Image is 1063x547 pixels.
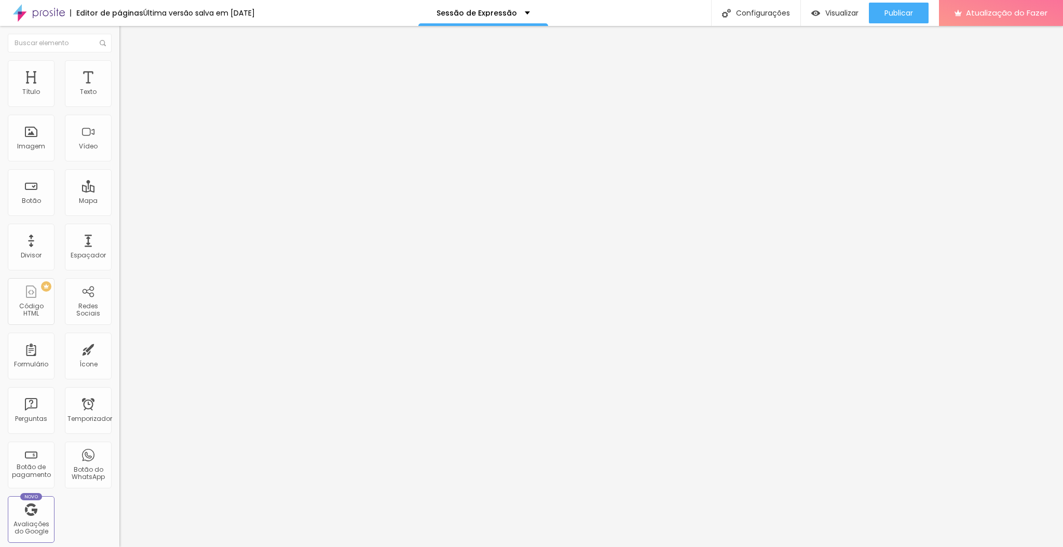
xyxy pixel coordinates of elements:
[79,196,98,205] font: Mapa
[79,360,98,368] font: Ícone
[437,8,517,18] font: Sessão de Expressão
[67,414,112,423] font: Temporizador
[119,26,1063,547] iframe: Editor
[19,302,44,318] font: Código HTML
[22,87,40,96] font: Título
[143,8,255,18] font: Última versão salva em [DATE]
[15,414,47,423] font: Perguntas
[17,142,45,151] font: Imagem
[100,40,106,46] img: Ícone
[24,494,38,500] font: Novo
[736,8,790,18] font: Configurações
[21,251,42,259] font: Divisor
[76,8,143,18] font: Editor de páginas
[825,8,858,18] font: Visualizar
[884,8,913,18] font: Publicar
[71,251,106,259] font: Espaçador
[79,142,98,151] font: Vídeo
[801,3,869,23] button: Visualizar
[722,9,731,18] img: Ícone
[80,87,97,96] font: Texto
[76,302,100,318] font: Redes Sociais
[13,519,49,536] font: Avaliações do Google
[12,462,51,478] font: Botão de pagamento
[14,360,48,368] font: Formulário
[869,3,929,23] button: Publicar
[22,196,41,205] font: Botão
[8,34,112,52] input: Buscar elemento
[966,7,1047,18] font: Atualização do Fazer
[72,465,105,481] font: Botão do WhatsApp
[811,9,820,18] img: view-1.svg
